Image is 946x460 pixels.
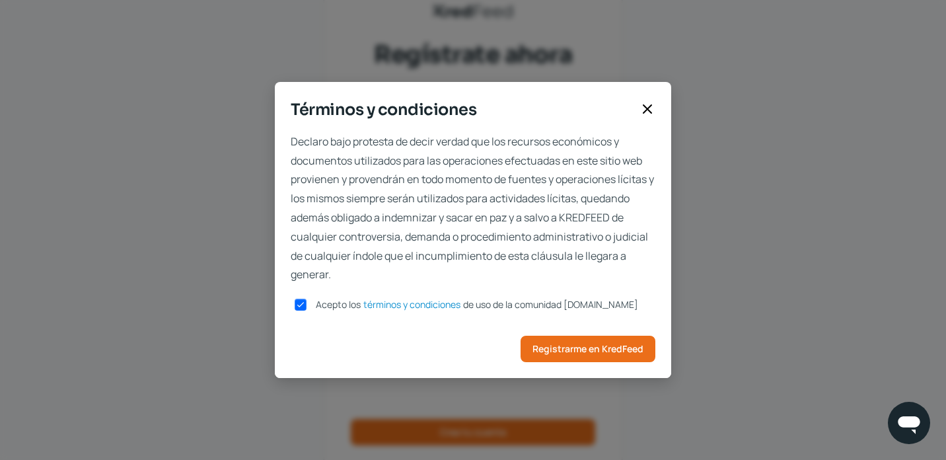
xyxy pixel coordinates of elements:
a: términos y condiciones [363,300,460,309]
span: de uso de la comunidad [DOMAIN_NAME] [463,298,638,311]
span: Términos y condiciones [291,98,634,122]
span: Acepto los [316,298,361,311]
span: Declaro bajo protesta de decir verdad que los recursos económicos y documentos utilizados para la... [291,132,655,284]
img: chatIcon [896,410,922,436]
button: Registrarme en KredFeed [521,336,655,362]
span: Registrarme en KredFeed [532,344,643,354]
